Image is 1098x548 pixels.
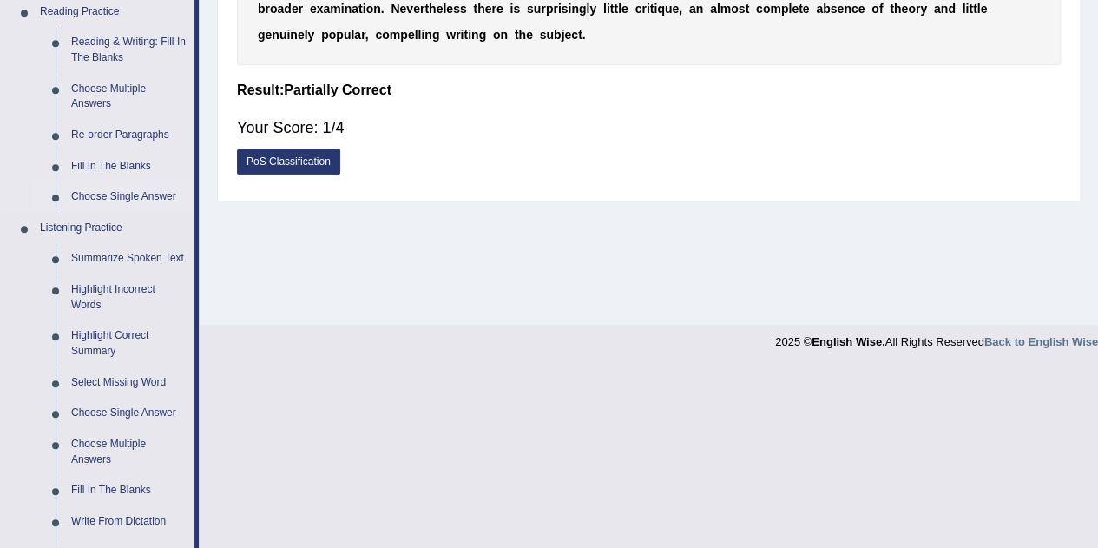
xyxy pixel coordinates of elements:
b: m [720,2,731,16]
b: e [837,2,844,16]
b: o [329,28,337,42]
b: p [400,28,408,42]
b: r [420,2,424,16]
b: i [965,2,969,16]
b: t [473,2,477,16]
b: t [799,2,803,16]
div: 2025 © All Rights Reserved [775,325,1098,350]
b: v [406,2,413,16]
b: n [373,2,381,16]
b: o [493,28,501,42]
b: p [781,2,789,16]
b: . [582,28,586,42]
b: e [980,2,987,16]
b: e [621,2,628,16]
b: h [477,2,485,16]
b: s [562,2,569,16]
b: u [344,28,352,42]
b: t [358,2,363,16]
a: Choose Multiple Answers [63,74,194,120]
b: n [471,28,479,42]
b: n [696,2,704,16]
b: l [962,2,965,16]
b: o [908,2,916,16]
b: i [460,28,464,42]
b: c [635,2,642,16]
b: r [491,2,496,16]
h4: Result: [237,83,1061,98]
b: . [381,2,385,16]
b: n [844,2,851,16]
a: Highlight Incorrect Words [63,274,194,320]
b: e [803,2,810,16]
b: c [756,2,763,16]
b: , [679,2,682,16]
b: r [299,2,303,16]
b: s [513,2,520,16]
b: e [564,28,571,42]
b: s [460,2,467,16]
b: a [352,2,358,16]
b: o [270,2,278,16]
a: Write From Dictation [63,506,194,538]
b: q [657,2,665,16]
b: a [816,2,823,16]
b: s [453,2,460,16]
b: l [305,28,308,42]
b: t [610,2,615,16]
b: e [437,2,444,16]
b: e [446,2,453,16]
b: d [948,2,956,16]
b: y [308,28,315,42]
b: u [279,28,287,42]
a: Choose Single Answer [63,398,194,429]
b: r [361,28,365,42]
b: i [421,28,424,42]
b: s [831,2,838,16]
b: j [561,28,564,42]
b: h [429,2,437,16]
b: a [689,2,696,16]
strong: Back to English Wise [984,335,1098,348]
b: t [578,28,582,42]
b: a [354,28,361,42]
b: e [526,28,533,42]
b: t [424,2,429,16]
b: i [647,2,650,16]
b: i [607,2,610,16]
b: t [464,28,468,42]
b: n [941,2,949,16]
b: o [382,28,390,42]
b: i [468,28,471,42]
b: t [515,28,519,42]
a: Choose Single Answer [63,182,194,213]
b: i [558,2,562,16]
b: o [871,2,879,16]
b: e [408,28,415,42]
b: h [518,28,526,42]
b: u [546,28,554,42]
b: l [418,28,421,42]
b: s [540,28,547,42]
b: i [286,28,290,42]
b: e [298,28,305,42]
b: f [879,2,884,16]
b: , [365,28,369,42]
b: r [456,28,460,42]
b: n [424,28,432,42]
b: d [284,2,292,16]
b: r [541,2,545,16]
b: e [292,2,299,16]
b: e [858,2,865,16]
b: a [710,2,717,16]
b: l [618,2,621,16]
b: c [571,28,578,42]
b: e [496,2,503,16]
b: i [363,2,366,16]
b: a [277,2,284,16]
a: Choose Multiple Answers [63,429,194,475]
b: t [890,2,894,16]
b: t [969,2,973,16]
b: c [851,2,858,16]
b: y [589,2,596,16]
